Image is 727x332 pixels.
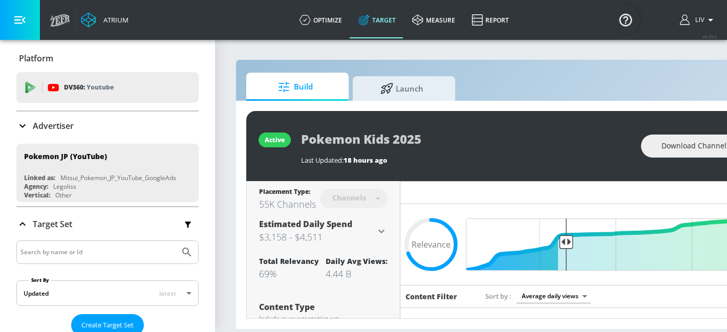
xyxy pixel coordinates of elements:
div: 55K Channels [259,198,316,210]
div: Linked as: [24,173,55,182]
span: Build [256,75,334,99]
div: 69% [259,268,319,280]
span: 18 hours ago [344,156,387,165]
div: 4.44 B [326,268,388,280]
div: Legoliss [53,182,76,191]
div: Other [55,191,72,200]
div: Total Relevancy [259,256,319,266]
div: Atrium [99,15,129,25]
div: active [265,136,285,144]
button: Liv [680,14,717,26]
input: Search by name or Id [20,246,176,259]
div: Average daily views [517,289,591,303]
a: Report [463,2,517,38]
div: Channels [327,193,371,202]
div: Agency: [24,182,48,191]
span: v 4.19.0 [702,34,717,39]
div: Platform [16,44,199,73]
p: Youtube [87,82,114,93]
label: Sort By [29,277,51,283]
span: Estimated Daily Spend [259,218,352,230]
a: measure [404,2,463,38]
div: Include in your targeting set [259,316,388,322]
a: Atrium [81,12,129,28]
h6: Content Filter [405,292,457,301]
span: Create Target Set [81,319,134,331]
div: Updated [24,289,49,298]
div: Vertical: [24,191,50,200]
a: Target [350,2,404,38]
p: Platform [19,53,53,64]
span: Sort by [485,292,511,301]
div: Pokemon JP (YouTube)Linked as:Mitsui_Pokemon_JP_YouTube_GoogleAdsAgency:LegolissVertical:Other [16,144,199,202]
div: Target Set [16,207,199,241]
div: Mitsui_Pokemon_JP_YouTube_GoogleAds [60,173,176,182]
span: Launch [363,76,441,101]
p: DV360: [64,82,114,93]
p: Advertiser [33,120,74,131]
div: Estimated Daily Spend$3,158 - $4,511 [259,218,388,244]
h3: $3,158 - $4,511 [259,230,375,244]
div: Last Updated: [301,156,631,165]
div: Advertiser [16,112,199,140]
span: Relevance [412,240,451,249]
a: optimize [291,2,350,38]
button: Open Resource Center [611,5,640,34]
div: Daily Avg Views: [326,256,388,266]
span: latest [159,289,176,298]
div: Content Type [259,303,388,311]
div: Pokemon JP (YouTube) [24,151,107,161]
div: DV360: Youtube [16,72,199,103]
span: login as: liv.ho@zefr.com [691,16,704,24]
div: Placement Type: [259,187,316,198]
p: Target Set [33,218,72,230]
